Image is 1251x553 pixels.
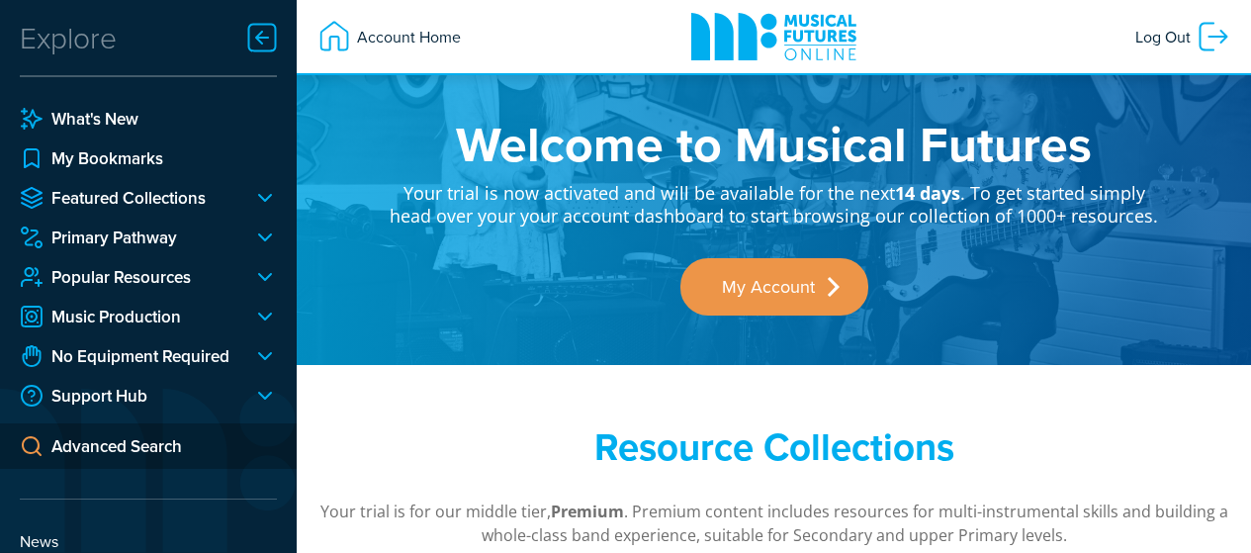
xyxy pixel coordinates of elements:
[352,19,461,54] span: Account Home
[389,168,1160,229] p: Your trial is now activated and will be available for the next . To get started simply head over ...
[316,500,1231,547] p: Your trial is for our middle tier, . Premium content includes resources for multi-instrumental sk...
[20,186,237,210] a: Featured Collections
[20,146,277,170] a: My Bookmarks
[551,501,624,522] strong: Premium
[389,119,1160,168] h1: Welcome to Musical Futures
[20,384,237,408] a: Support Hub
[1125,9,1241,64] a: Log Out
[389,424,1160,470] h2: Resource Collections
[20,18,117,57] div: Explore
[307,9,471,64] a: Account Home
[20,265,237,289] a: Popular Resources
[680,258,868,316] a: My Account
[20,529,277,553] a: News
[20,226,237,249] a: Primary Pathway
[20,344,237,368] a: No Equipment Required
[1135,19,1196,54] span: Log Out
[20,107,277,131] a: What's New
[895,181,960,205] strong: 14 days
[20,305,237,328] a: Music Production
